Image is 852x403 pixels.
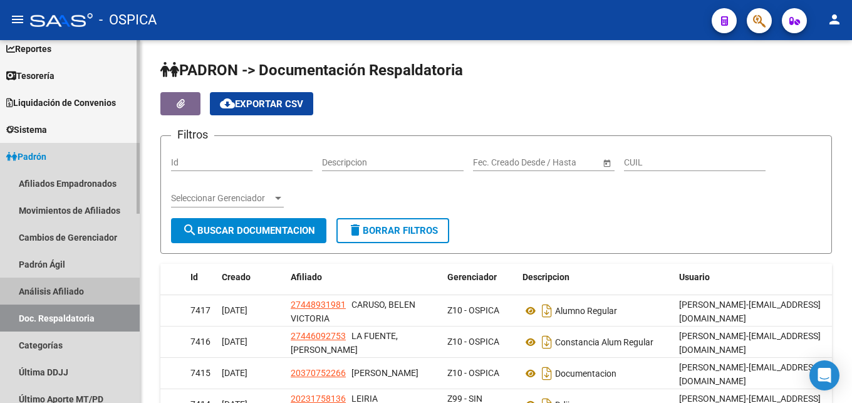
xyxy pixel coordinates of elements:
[291,368,346,378] span: 20370752266
[539,332,555,352] i: Descargar documento
[190,272,198,282] span: Id
[185,264,217,291] datatable-header-cell: Id
[447,368,499,378] span: Z10 - OSPICA
[10,12,25,27] mat-icon: menu
[190,368,210,378] span: 7415
[6,123,47,137] span: Sistema
[447,337,499,347] span: Z10 - OSPICA
[222,368,247,378] span: [DATE]
[286,264,442,291] datatable-header-cell: Afiliado
[679,331,746,341] span: [PERSON_NAME]
[351,368,418,378] span: [PERSON_NAME]
[171,126,214,144] h3: Filtros
[679,272,710,282] span: Usuario
[222,272,251,282] span: Creado
[442,264,517,291] datatable-header-cell: Gerenciador
[517,264,674,291] datatable-header-cell: Descripcion
[190,337,210,347] span: 7416
[6,96,116,110] span: Liquidación de Convenios
[809,360,839,390] div: Open Intercom Messenger
[291,300,346,310] span: 27448931981
[679,300,821,324] span: [EMAIL_ADDRESS][DOMAIN_NAME]
[220,96,235,111] mat-icon: cloud_download
[210,92,313,115] button: Exportar CSV
[222,337,247,347] span: [DATE]
[539,364,555,384] i: Descargar documento
[160,61,463,79] span: PADRON -> Documentación Respaldatoria
[679,331,821,355] span: [EMAIL_ADDRESS][DOMAIN_NAME]
[555,306,617,316] span: Alumno Regular
[555,369,616,379] span: Documentacion
[555,337,653,347] span: Constancia Alum Regular
[348,225,438,236] span: Borrar Filtros
[679,300,746,310] span: [PERSON_NAME]
[6,42,51,56] span: Reportes
[220,98,303,110] span: Exportar CSV
[447,272,497,282] span: Gerenciador
[6,69,55,83] span: Tesorería
[6,150,46,164] span: Padrón
[291,300,415,324] span: CARUSO, BELEN VICTORIA
[679,362,821,387] span: [EMAIL_ADDRESS][DOMAIN_NAME]
[447,305,499,315] span: Z10 - OSPICA
[473,157,519,168] input: Fecha inicio
[679,362,746,372] span: [PERSON_NAME]
[171,193,273,204] span: Seleccionar Gerenciador
[291,331,346,341] span: 27446092753
[529,157,591,168] input: Fecha fin
[522,272,569,282] span: Descripcion
[336,218,449,243] button: Borrar Filtros
[190,305,210,315] span: 7417
[348,222,363,238] mat-icon: delete
[600,156,613,169] button: Open calendar
[539,301,555,321] i: Descargar documento
[827,12,842,27] mat-icon: person
[182,225,315,236] span: Buscar Documentacion
[182,222,197,238] mat-icon: search
[217,264,286,291] datatable-header-cell: Creado
[291,272,322,282] span: Afiliado
[222,305,247,315] span: [DATE]
[171,218,326,243] button: Buscar Documentacion
[99,6,157,34] span: - OSPICA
